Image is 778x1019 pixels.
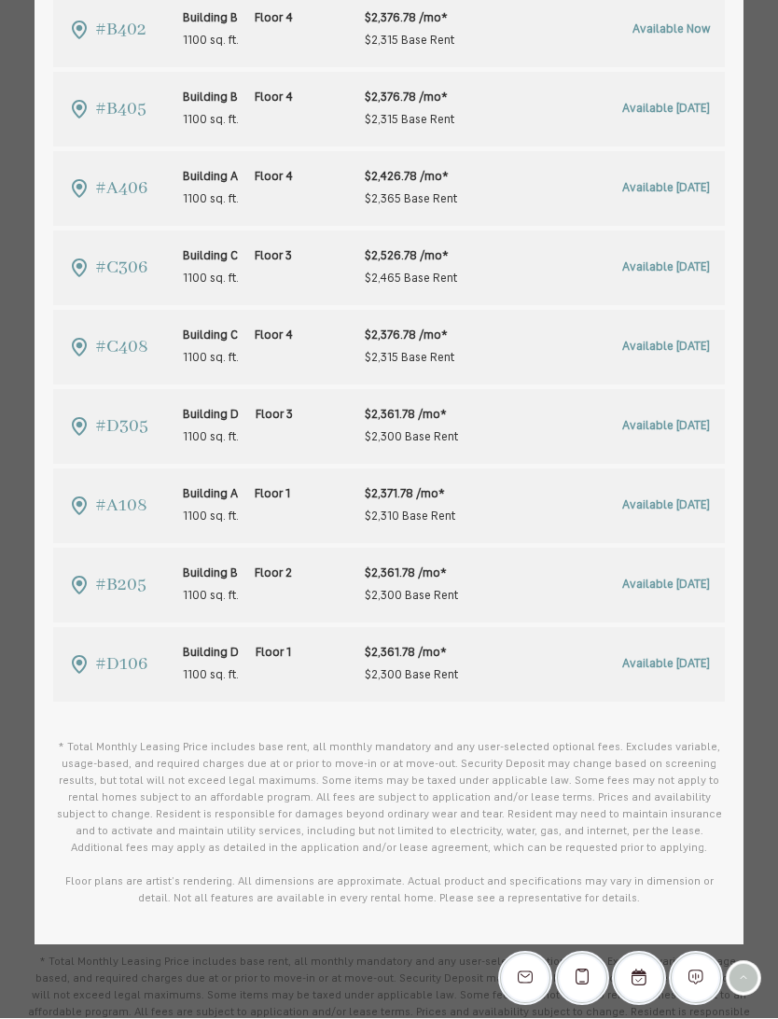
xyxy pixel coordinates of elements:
span: #A108 [95,492,147,522]
span: $2,361.78 /mo* [365,643,458,665]
span: $2,371.78 /mo* [365,484,455,507]
a: #B205 Building B Floor 2 1100 sq. ft. $2,361.78 /mo* $2,300 Base Rent Available [DATE] [53,549,725,623]
span: Available [DATE] [622,659,710,671]
span: #B205 [95,571,146,601]
span: Building C [183,330,238,342]
span: Available [DATE] [622,262,710,274]
span: $2,376.78 /mo* [365,326,454,348]
span: #C408 [95,333,148,363]
span: Available [DATE] [622,500,710,512]
span: 1100 sq. ft. [183,269,292,291]
span: 1100 sq. ft. [183,348,293,370]
span: #D305 [95,412,148,442]
span: Building C [183,251,238,263]
span: $2,426.78 /mo* [365,167,457,189]
span: 1100 sq. ft. [183,189,293,212]
span: Floor 1 [256,648,291,660]
span: $2,465 Base Rent [365,273,457,286]
span: $2,310 Base Rent [365,511,455,523]
span: Floor 3 [255,251,292,263]
span: Building D [183,410,239,422]
span: Available [DATE] [622,579,710,592]
span: 1100 sq. ft. [183,31,293,53]
span: 1100 sq. ft. [183,427,293,450]
span: #D106 [95,650,147,680]
span: Floor 4 [255,92,293,105]
p: * Total Monthly Leasing Price includes base rent, all monthly mandatory and any user-selected opt... [53,740,725,908]
span: $2,315 Base Rent [365,353,454,365]
span: Available Now [632,24,710,36]
span: Building A [183,172,238,184]
span: Available [DATE] [622,342,710,354]
span: 1100 sq. ft. [183,507,290,529]
span: #B405 [95,95,146,125]
span: Floor 1 [255,489,290,501]
span: Building B [183,92,238,105]
span: 1100 sq. ft. [183,110,293,133]
span: $2,315 Base Rent [365,35,454,48]
span: Floor 4 [255,172,293,184]
span: 1100 sq. ft. [183,586,292,608]
span: $2,315 Base Rent [365,115,454,127]
a: #C306 Building C Floor 3 1100 sq. ft. $2,526.78 /mo* $2,465 Base Rent Available [DATE] [53,231,725,306]
a: #D305 Building D Floor 3 1100 sq. ft. $2,361.78 /mo* $2,300 Base Rent Available [DATE] [53,390,725,465]
span: 1100 sq. ft. [183,665,291,688]
span: $2,376.78 /mo* [365,88,454,110]
span: $2,361.78 /mo* [365,405,458,427]
span: Floor 2 [255,568,292,580]
span: Floor 4 [255,330,293,342]
span: Available [DATE] [622,421,710,433]
span: #B402 [95,16,146,46]
span: $2,361.78 /mo* [365,564,458,586]
span: $2,300 Base Rent [365,670,458,682]
span: Available [DATE] [622,183,710,195]
span: #A406 [95,174,147,204]
span: $2,300 Base Rent [365,591,458,603]
a: #C408 Building C Floor 4 1100 sq. ft. $2,376.78 /mo* $2,315 Base Rent Available [DATE] [53,311,725,385]
span: Building A [183,489,238,501]
span: $2,526.78 /mo* [365,246,457,269]
span: Floor 3 [256,410,293,422]
span: #C306 [95,254,147,284]
a: #D106 Building D Floor 1 1100 sq. ft. $2,361.78 /mo* $2,300 Base Rent Available [DATE] [53,628,725,703]
span: $2,376.78 /mo* [365,8,454,31]
a: #A406 Building A Floor 4 1100 sq. ft. $2,426.78 /mo* $2,365 Base Rent Available [DATE] [53,152,725,227]
span: Building B [183,13,238,25]
span: Available [DATE] [622,104,710,116]
span: Building D [183,648,239,660]
span: Building B [183,568,238,580]
span: $2,300 Base Rent [365,432,458,444]
span: Floor 4 [255,13,293,25]
span: $2,365 Base Rent [365,194,457,206]
a: #B405 Building B Floor 4 1100 sq. ft. $2,376.78 /mo* $2,315 Base Rent Available [DATE] [53,73,725,147]
a: #A108 Building A Floor 1 1100 sq. ft. $2,371.78 /mo* $2,310 Base Rent Available [DATE] [53,469,725,544]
